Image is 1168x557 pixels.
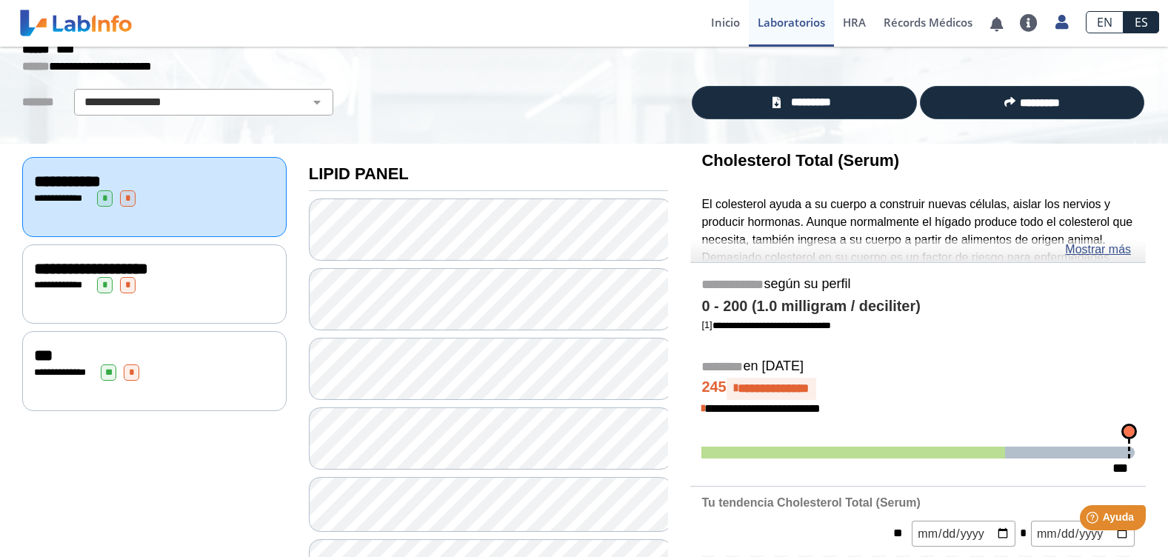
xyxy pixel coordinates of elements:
[701,298,1135,316] h4: 0 - 200 (1.0 milligram / deciliter)
[701,196,1135,355] p: El colesterol ayuda a su cuerpo a construir nuevas células, aislar los nervios y producir hormona...
[701,151,899,170] b: Cholesterol Total (Serum)
[912,521,1015,547] input: mm/dd/yyyy
[701,496,920,509] b: Tu tendencia Cholesterol Total (Serum)
[701,358,1135,376] h5: en [DATE]
[843,15,866,30] span: HRA
[1065,241,1131,259] a: Mostrar más
[309,164,409,183] b: LIPID PANEL
[1124,11,1159,33] a: ES
[701,378,1135,400] h4: 245
[1086,11,1124,33] a: EN
[1036,499,1152,541] iframe: Help widget launcher
[701,319,830,330] a: [1]
[1031,521,1135,547] input: mm/dd/yyyy
[701,276,1135,293] h5: según su perfil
